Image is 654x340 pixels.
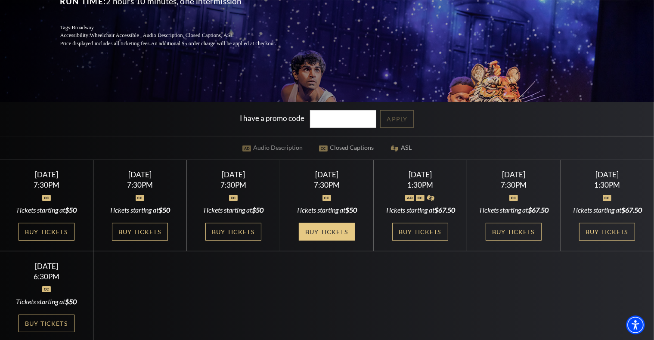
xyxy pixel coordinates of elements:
[571,181,644,189] div: 1:30PM
[240,114,305,123] label: I have a promo code
[477,170,550,179] div: [DATE]
[60,40,297,48] p: Price displayed includes all ticketing fees.
[71,25,94,31] span: Broadway
[486,223,542,241] a: Buy Tickets
[384,181,457,189] div: 1:30PM
[60,24,297,32] p: Tags:
[384,205,457,215] div: Tickets starting at
[291,170,363,179] div: [DATE]
[112,223,168,241] a: Buy Tickets
[197,205,270,215] div: Tickets starting at
[579,223,635,241] a: Buy Tickets
[19,315,74,332] a: Buy Tickets
[10,273,83,280] div: 6:30PM
[384,170,457,179] div: [DATE]
[10,297,83,306] div: Tickets starting at
[90,32,233,38] span: Wheelchair Accessible , Audio Description, Closed Captions, ASL
[10,262,83,271] div: [DATE]
[10,205,83,215] div: Tickets starting at
[65,206,77,214] span: $50
[197,181,270,189] div: 7:30PM
[346,206,357,214] span: $50
[291,205,363,215] div: Tickets starting at
[10,181,83,189] div: 7:30PM
[104,170,177,179] div: [DATE]
[60,31,297,40] p: Accessibility:
[571,170,644,179] div: [DATE]
[104,181,177,189] div: 7:30PM
[197,170,270,179] div: [DATE]
[159,206,170,214] span: $50
[392,223,448,241] a: Buy Tickets
[626,315,645,334] div: Accessibility Menu
[299,223,355,241] a: Buy Tickets
[571,205,644,215] div: Tickets starting at
[621,206,642,214] span: $67.50
[205,223,261,241] a: Buy Tickets
[434,206,455,214] span: $67.50
[10,170,83,179] div: [DATE]
[291,181,363,189] div: 7:30PM
[528,206,549,214] span: $67.50
[104,205,177,215] div: Tickets starting at
[477,181,550,189] div: 7:30PM
[477,205,550,215] div: Tickets starting at
[252,206,264,214] span: $50
[19,223,74,241] a: Buy Tickets
[65,297,77,306] span: $50
[151,40,276,46] span: An additional $5 order charge will be applied at checkout.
